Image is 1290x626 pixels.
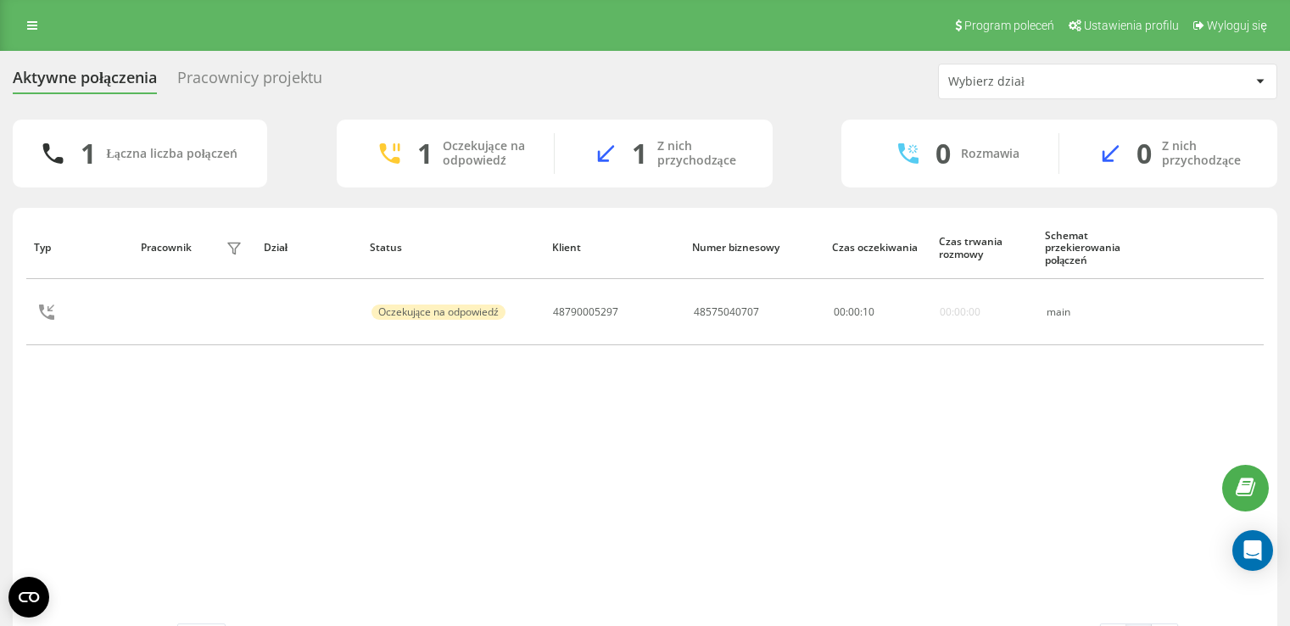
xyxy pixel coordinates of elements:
div: Z nich przychodzące [1162,139,1252,168]
div: 1 [417,137,433,170]
button: Open CMP widget [8,577,49,618]
div: main [1047,306,1148,318]
div: 48575040707 [694,306,759,318]
div: Oczekujące na odpowiedź [443,139,528,168]
div: Łączna liczba połączeń [106,147,237,161]
div: 00:00:00 [940,306,980,318]
div: Open Intercom Messenger [1232,530,1273,571]
div: 0 [935,137,951,170]
span: 10 [863,305,874,319]
div: Status [370,242,536,254]
div: Z nich przychodzące [657,139,747,168]
div: Pracownicy projektu [177,69,322,95]
div: Aktywne połączenia [13,69,157,95]
span: 00 [834,305,846,319]
div: Klient [552,242,676,254]
div: 0 [1136,137,1152,170]
div: Czas oczekiwania [832,242,923,254]
div: Schemat przekierowania połączeń [1045,230,1149,266]
div: Wybierz dział [948,75,1151,89]
div: Dział [264,242,355,254]
span: Wyloguj się [1207,19,1267,32]
div: 48790005297 [553,306,618,318]
div: Rozmawia [961,147,1019,161]
div: 1 [632,137,647,170]
span: 00 [848,305,860,319]
span: Program poleceń [964,19,1054,32]
div: : : [834,306,874,318]
div: Numer biznesowy [692,242,816,254]
div: Pracownik [141,242,192,254]
div: Oczekujące na odpowiedź [371,305,505,320]
div: 1 [81,137,96,170]
div: Czas trwania rozmowy [939,236,1030,260]
span: Ustawienia profilu [1084,19,1179,32]
div: Typ [34,242,125,254]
